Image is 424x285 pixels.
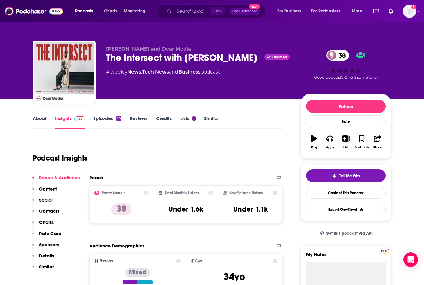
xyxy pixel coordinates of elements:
[306,169,386,182] button: tell me why sparkleTell Me Why
[379,248,389,254] a: Pro website
[130,115,147,129] a: Reviews
[192,116,195,121] div: 1
[306,131,322,153] button: Play
[326,50,349,61] a: 38
[111,203,131,215] p: 38
[100,6,121,16] a: Charts
[210,7,225,15] span: Ctrl K
[180,115,195,129] a: Lists1
[39,253,54,259] p: Details
[93,115,121,129] a: Episodes26
[127,69,141,75] a: News
[411,5,416,9] svg: Add a profile image
[174,6,210,16] input: Search podcasts, credits, & more...
[116,116,121,121] div: 26
[120,6,153,16] button: open menu
[39,175,80,181] p: Reach & Audience
[39,208,59,214] p: Contacts
[379,249,389,254] img: Podchaser Pro
[169,69,178,75] span: and
[5,5,63,17] img: Podchaser - Follow, Share and Rate Podcasts
[32,219,54,230] button: Charts
[371,6,381,16] a: Show notifications dropdown
[403,5,416,18] img: User Profile
[386,6,396,16] a: Show notifications dropdown
[32,197,53,208] button: Social
[233,205,268,214] h3: Under 1.1k
[104,7,117,15] span: Charts
[326,146,334,149] div: Apps
[33,115,46,129] a: About
[125,268,150,277] div: Mixed
[333,50,349,61] span: 38
[34,42,94,102] img: The Intersect with Cory Corrine
[307,6,349,16] button: open menu
[102,191,125,195] h2: Power Score™
[332,174,337,178] img: tell me why sparkle
[178,69,200,75] a: Business
[32,230,61,242] button: Rate Card
[403,5,416,18] span: Logged in as gbrussel
[370,131,386,153] button: Share
[142,69,169,75] a: Tech News
[141,69,142,75] span: ,
[32,175,80,186] button: Reach & Audience
[168,205,203,214] h3: Under 1.6k
[32,208,59,219] button: Contacts
[32,242,59,253] button: Sponsors
[322,131,338,153] button: Apps
[338,131,354,153] button: List
[232,10,257,13] span: Open Advanced
[277,7,301,15] span: For Business
[71,6,101,16] button: open menu
[100,259,113,263] span: Gender
[273,6,309,16] button: open menu
[272,56,287,59] span: Claimed
[339,174,360,178] span: Tell Me Why
[39,242,59,247] p: Sponsors
[343,146,348,149] div: List
[33,154,88,163] h1: Podcast Insights
[204,115,219,129] a: Similar
[306,251,386,262] label: My Notes
[156,115,172,129] a: Credits
[403,252,418,267] div: Open Intercom Messenger
[39,219,54,225] p: Charts
[355,146,369,149] div: Bookmark
[326,231,373,236] span: Get this podcast via API
[373,146,382,149] div: Share
[314,75,378,80] span: Good podcast? Give it some love!
[249,4,260,9] span: New
[74,116,85,121] img: Podchaser Pro
[39,230,61,236] p: Rate Card
[89,243,144,249] h2: Audience Demographics
[229,191,263,195] h2: New Episode Listens
[230,8,260,15] button: Open AdvancedNew
[165,191,199,195] h2: Total Monthly Listens
[348,6,370,16] button: open menu
[300,46,391,84] div: 38Good podcast? Give it some love!
[32,253,54,264] button: Details
[224,271,245,283] span: 34 yo
[306,187,386,199] a: Contact This Podcast
[89,175,103,181] h2: Reach
[106,68,220,76] div: A weekly podcast
[55,115,85,129] a: InsightsPodchaser Pro
[354,131,369,153] button: Bookmark
[75,7,93,15] span: Podcasts
[163,4,271,18] div: Search podcasts, credits, & more...
[32,264,54,275] button: Similar
[124,7,145,15] span: Monitoring
[352,7,362,15] span: More
[311,7,340,15] span: For Podcasters
[306,204,386,215] button: Export One-Sheet
[106,46,191,52] span: [PERSON_NAME] and Dear Media
[32,186,57,197] button: Content
[314,226,377,241] a: Get this podcast via API
[195,259,203,263] span: Age
[39,197,53,203] p: Social
[403,5,416,18] button: Show profile menu
[306,115,386,128] div: Rate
